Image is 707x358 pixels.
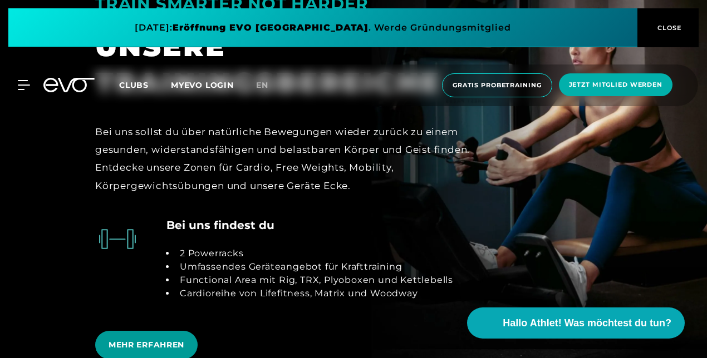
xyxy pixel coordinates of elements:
[119,79,171,90] a: Clubs
[569,80,662,89] span: Jetzt Mitglied werden
[637,8,699,47] button: CLOSE
[175,247,453,260] li: 2 Powerracks
[256,79,282,92] a: en
[95,123,478,195] div: Bei uns sollst du über natürliche Bewegungen wieder zurück zu einem gesunden, widerstandsfähigen ...
[467,307,685,339] button: Hallo Athlet! Was möchtest du tun?
[119,80,149,90] span: Clubs
[175,287,453,300] li: Cardioreihe von Lifefitness, Matrix und Woodway
[256,80,268,90] span: en
[166,217,274,233] h4: Bei uns findest du
[171,80,234,90] a: MYEVO LOGIN
[453,81,542,90] span: Gratis Probetraining
[503,316,671,331] span: Hallo Athlet! Was möchtest du tun?
[439,73,556,97] a: Gratis Probetraining
[175,274,453,287] li: Functional Area mit Rig, TRX, Plyoboxen und Kettlebells
[556,73,676,97] a: Jetzt Mitglied werden
[175,260,453,274] li: Umfassendes Geräteangebot für Krafttraining
[109,339,184,351] span: MEHR ERFAHREN
[655,23,682,33] span: CLOSE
